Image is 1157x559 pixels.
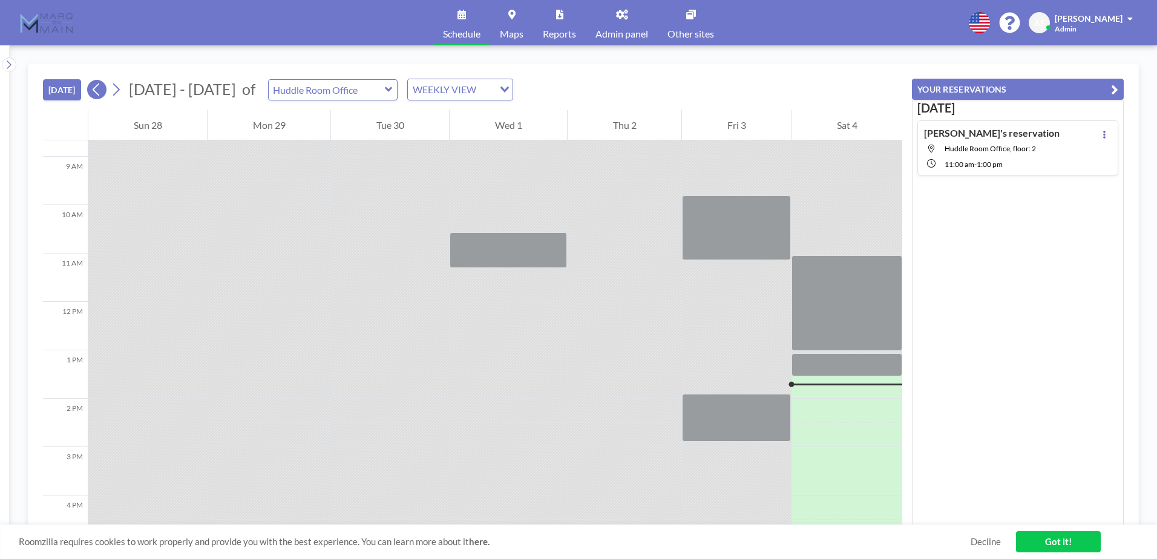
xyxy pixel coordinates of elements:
[667,29,714,39] span: Other sites
[912,79,1124,100] button: YOUR RESERVATIONS
[129,80,236,98] span: [DATE] - [DATE]
[1034,18,1045,28] span: AS
[945,144,1036,153] span: Huddle Room Office, floor: 2
[43,399,88,447] div: 2 PM
[88,110,207,140] div: Sun 28
[410,82,479,97] span: WEEKLY VIEW
[19,536,971,548] span: Roomzilla requires cookies to work properly and provide you with the best experience. You can lea...
[43,447,88,495] div: 3 PM
[43,302,88,350] div: 12 PM
[595,29,648,39] span: Admin panel
[971,536,1001,548] a: Decline
[469,536,490,547] a: here.
[408,79,513,100] div: Search for option
[917,100,1118,116] h3: [DATE]
[19,11,74,35] img: organization-logo
[269,80,385,100] input: Huddle Room Office
[682,110,791,140] div: Fri 3
[43,253,88,302] div: 11 AM
[208,110,330,140] div: Mon 29
[443,29,480,39] span: Schedule
[43,79,81,100] button: [DATE]
[480,82,493,97] input: Search for option
[331,110,449,140] div: Tue 30
[792,110,902,140] div: Sat 4
[500,29,523,39] span: Maps
[543,29,576,39] span: Reports
[974,160,977,169] span: -
[1016,531,1101,552] a: Got it!
[924,127,1060,139] h4: [PERSON_NAME]'s reservation
[242,80,255,99] span: of
[1055,13,1123,24] span: [PERSON_NAME]
[43,495,88,544] div: 4 PM
[945,160,974,169] span: 11:00 AM
[568,110,681,140] div: Thu 2
[43,157,88,205] div: 9 AM
[977,160,1003,169] span: 1:00 PM
[43,350,88,399] div: 1 PM
[450,110,567,140] div: Wed 1
[43,205,88,253] div: 10 AM
[1055,24,1077,33] span: Admin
